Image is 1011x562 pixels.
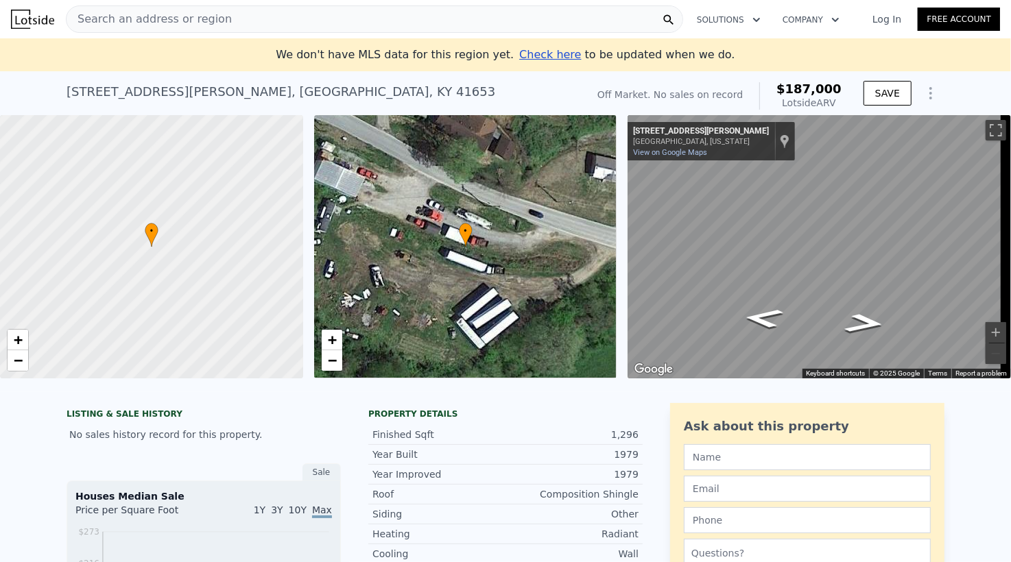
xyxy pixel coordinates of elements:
a: Log In [856,12,918,26]
div: No sales history record for this property. [67,422,341,447]
span: • [145,225,158,237]
div: Street View [628,115,1011,378]
div: Composition Shingle [506,487,639,501]
button: Zoom out [986,343,1006,364]
a: Show location on map [780,134,789,149]
div: to be updated when we do. [519,47,735,63]
span: + [327,331,336,348]
span: Search an address or region [67,11,232,27]
a: Free Account [918,8,1000,31]
button: Show Options [917,80,944,107]
div: Off Market. No sales on record [597,88,743,101]
img: Google [631,361,676,378]
img: Lotside [11,10,54,29]
a: Zoom in [322,330,342,350]
div: Wall [506,547,639,561]
input: Phone [684,507,931,533]
path: Go Northwest, Abbott Creek Rd [827,309,902,338]
span: 10Y [289,504,307,515]
tspan: $273 [78,527,99,537]
div: Siding [372,507,506,521]
span: − [327,352,336,369]
span: − [14,352,23,369]
div: Year Improved [372,467,506,481]
button: Solutions [686,8,772,32]
input: Name [684,444,931,470]
span: Max [312,504,332,518]
path: Go East, Abbott Creek Rd [726,304,800,332]
div: Roof [372,487,506,501]
div: [GEOGRAPHIC_DATA], [US_STATE] [633,137,769,146]
div: Ask about this property [684,417,931,436]
button: Zoom in [986,322,1006,343]
div: • [145,223,158,247]
div: Map [628,115,1011,378]
input: Email [684,476,931,502]
div: LISTING & SALE HISTORY [67,408,341,422]
button: SAVE [864,81,912,106]
div: [STREET_ADDRESS][PERSON_NAME] [633,126,769,137]
button: Company [772,8,851,32]
div: Year Built [372,448,506,461]
div: • [459,223,473,247]
div: 1979 [506,448,639,461]
a: Zoom out [322,350,342,371]
div: 1,296 [506,428,639,441]
a: View on Google Maps [633,148,707,157]
div: Radiant [506,527,639,541]
span: $187,000 [776,82,842,96]
a: Terms [928,369,947,377]
a: Report a problem [955,369,1007,377]
div: Sale [302,463,341,481]
div: Houses Median Sale [75,489,332,503]
div: Price per Square Foot [75,503,204,525]
span: © 2025 Google [873,369,920,377]
div: Lotside ARV [776,96,842,110]
div: Heating [372,527,506,541]
button: Keyboard shortcuts [806,369,865,378]
div: [STREET_ADDRESS][PERSON_NAME] , [GEOGRAPHIC_DATA] , KY 41653 [67,82,495,101]
div: We don't have MLS data for this region yet. [276,47,735,63]
span: • [459,225,473,237]
div: 1979 [506,467,639,481]
a: Zoom out [8,350,28,371]
span: Check here [519,48,581,61]
span: 1Y [254,504,265,515]
div: Finished Sqft [372,428,506,441]
div: Other [506,507,639,521]
span: 3Y [271,504,283,515]
a: Open this area in Google Maps (opens a new window) [631,361,676,378]
button: Toggle fullscreen view [986,120,1006,140]
div: Property details [368,408,643,419]
div: Cooling [372,547,506,561]
span: + [14,331,23,348]
a: Zoom in [8,330,28,350]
